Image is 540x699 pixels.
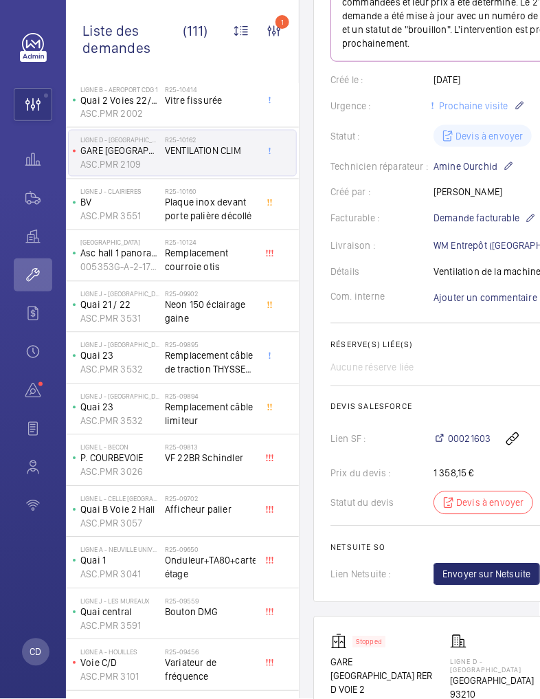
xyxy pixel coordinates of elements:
p: ASC.PMR 2109 [80,158,159,172]
p: BV [80,196,159,210]
span: Remplacement courroie otis [165,247,256,274]
h2: R25-09894 [165,392,256,401]
p: Ligne A - NEUVILLE UNIVERSITE [80,546,159,554]
p: CD [30,645,41,659]
p: Quai 2 Voies 22/24 [80,93,159,107]
span: Ajouter un commentaire [434,291,537,305]
p: Ligne J - [GEOGRAPHIC_DATA] [80,341,159,349]
button: Envoyer sur Netsuite [434,564,540,586]
h2: R25-09559 [165,597,256,606]
p: Quai 1 [80,554,159,568]
span: Liste des demandes [82,22,183,56]
p: ASC.PMR 3101 [80,670,159,684]
p: Quai B Voie 2 Hall [80,503,159,517]
h2: R25-09813 [165,443,256,452]
h2: R25-09902 [165,290,256,298]
p: Ligne J - [GEOGRAPHIC_DATA] [80,392,159,401]
span: Envoyer sur Netsuite [442,568,531,581]
p: Quai 23 [80,349,159,363]
span: Bouton DMG [165,606,256,619]
p: Ligne J - [GEOGRAPHIC_DATA] [80,290,159,298]
p: ASC.PMR 3531 [80,312,159,326]
span: Remplacement câble de traction THYSSEN 2 niveau Diamètre 7*9 60metre [165,349,256,377]
p: LIGNE B - AEROPORT CDG 1 [80,85,159,93]
h2: R25-10160 [165,188,256,196]
p: Stopped [356,640,382,645]
span: Onduleur+TA80+carte étage [165,554,256,581]
p: ASC.PMR 3551 [80,210,159,223]
h2: R25-10124 [165,238,256,247]
h2: R25-10414 [165,85,256,93]
p: ASC.PMR 3591 [80,619,159,633]
span: VF 22BR Schindler [165,452,256,465]
p: ASC.PMR 3532 [80,363,159,377]
a: 00021603 [434,432,491,446]
p: ASC.PMR 3057 [80,517,159,531]
h2: R25-09456 [165,648,256,656]
p: ASC.PMR 3026 [80,465,159,479]
p: LIGNE L - CELLE [GEOGRAPHIC_DATA] [80,495,159,503]
span: 00021603 [448,432,491,446]
p: ASC.PMR 2002 [80,107,159,121]
p: 005353G-A-2-17-0-29 [80,260,159,274]
p: Amine Ourchid [434,158,514,175]
p: Asc hall 1 panoramique 1 (duplex gauche) - (4004) [80,247,159,260]
p: ASC.PMR 3041 [80,568,159,581]
span: VENTILATION CLIM [165,144,256,158]
img: elevator.svg [330,634,352,650]
span: Neon 150 éclairage gaine [165,298,256,326]
p: Quai 21 / 22 [80,298,159,312]
p: Quai central [80,606,159,619]
span: Demande facturable [434,212,519,225]
h2: R25-09650 [165,546,256,554]
h2: R25-09895 [165,341,256,349]
span: Variateur de fréquence [165,656,256,684]
p: P. COURBEVOIE [80,452,159,465]
p: ASC.PMR 3532 [80,414,159,428]
span: Plaque inox devant porte palière décollé [165,196,256,223]
span: Vitre fissurée [165,93,256,107]
h2: R25-09702 [165,495,256,503]
p: GARE [GEOGRAPHIC_DATA] RER D VOIE 2 [330,656,434,697]
p: [GEOGRAPHIC_DATA] [80,238,159,247]
p: Ligne D - [GEOGRAPHIC_DATA] [80,136,159,144]
p: Ligne J - LES MUREAUX [80,597,159,606]
span: Afficheur palier [165,503,256,517]
p: Ligne A - HOUILLES [80,648,159,656]
span: Remplacement câble limiteur [165,401,256,428]
p: Ligne J - CLAIRIERES [80,188,159,196]
span: Prochaine visite [436,100,508,111]
p: GARE [GEOGRAPHIC_DATA] RER D VOIE 2 [80,144,159,158]
p: Quai 23 [80,401,159,414]
p: Ligne L - BECON [80,443,159,452]
p: Voie C/D [80,656,159,670]
h2: R25-10162 [165,136,256,144]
